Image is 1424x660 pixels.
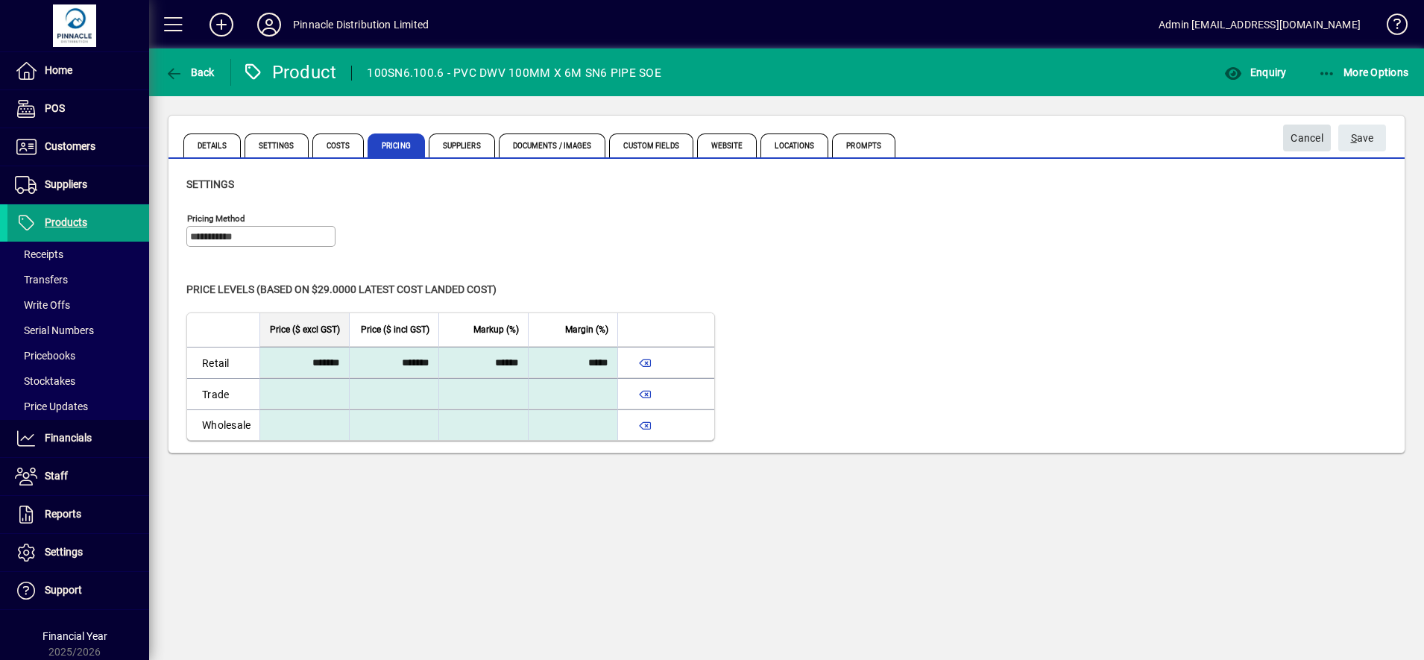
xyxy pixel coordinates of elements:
[198,11,245,38] button: Add
[7,394,149,419] a: Price Updates
[499,133,606,157] span: Documents / Images
[7,292,149,318] a: Write Offs
[361,321,429,338] span: Price ($ incl GST)
[7,458,149,495] a: Staff
[7,166,149,204] a: Suppliers
[245,133,309,157] span: Settings
[7,267,149,292] a: Transfers
[45,178,87,190] span: Suppliers
[15,324,94,336] span: Serial Numbers
[45,102,65,114] span: POS
[45,508,81,520] span: Reports
[45,140,95,152] span: Customers
[1351,126,1374,151] span: ave
[7,420,149,457] a: Financials
[149,59,231,86] app-page-header-button: Back
[1314,59,1413,86] button: More Options
[7,90,149,128] a: POS
[473,321,519,338] span: Markup (%)
[187,378,259,409] td: Trade
[15,274,68,286] span: Transfers
[187,409,259,440] td: Wholesale
[7,343,149,368] a: Pricebooks
[15,400,88,412] span: Price Updates
[245,11,293,38] button: Profile
[1283,125,1331,151] button: Cancel
[1159,13,1361,37] div: Admin [EMAIL_ADDRESS][DOMAIN_NAME]
[242,60,337,84] div: Product
[7,368,149,394] a: Stocktakes
[1318,66,1409,78] span: More Options
[1220,59,1290,86] button: Enquiry
[7,242,149,267] a: Receipts
[1224,66,1286,78] span: Enquiry
[187,347,259,378] td: Retail
[1291,126,1323,151] span: Cancel
[7,496,149,533] a: Reports
[42,630,107,642] span: Financial Year
[697,133,757,157] span: Website
[7,572,149,609] a: Support
[186,178,234,190] span: Settings
[1338,125,1386,151] button: Save
[187,213,245,224] mat-label: Pricing method
[45,470,68,482] span: Staff
[368,133,425,157] span: Pricing
[609,133,693,157] span: Custom Fields
[1376,3,1405,51] a: Knowledge Base
[15,350,75,362] span: Pricebooks
[186,283,497,295] span: Price levels (based on $29.0000 Latest cost landed cost)
[760,133,828,157] span: Locations
[429,133,495,157] span: Suppliers
[832,133,895,157] span: Prompts
[312,133,365,157] span: Costs
[45,64,72,76] span: Home
[45,584,82,596] span: Support
[161,59,218,86] button: Back
[270,321,340,338] span: Price ($ excl GST)
[183,133,241,157] span: Details
[7,534,149,571] a: Settings
[45,216,87,228] span: Products
[1351,132,1357,144] span: S
[45,432,92,444] span: Financials
[7,318,149,343] a: Serial Numbers
[565,321,608,338] span: Margin (%)
[15,248,63,260] span: Receipts
[45,546,83,558] span: Settings
[15,375,75,387] span: Stocktakes
[293,13,429,37] div: Pinnacle Distribution Limited
[367,61,661,85] div: 100SN6.100.6 - PVC DWV 100MM X 6M SN6 PIPE SOE
[7,128,149,166] a: Customers
[7,52,149,89] a: Home
[15,299,70,311] span: Write Offs
[165,66,215,78] span: Back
